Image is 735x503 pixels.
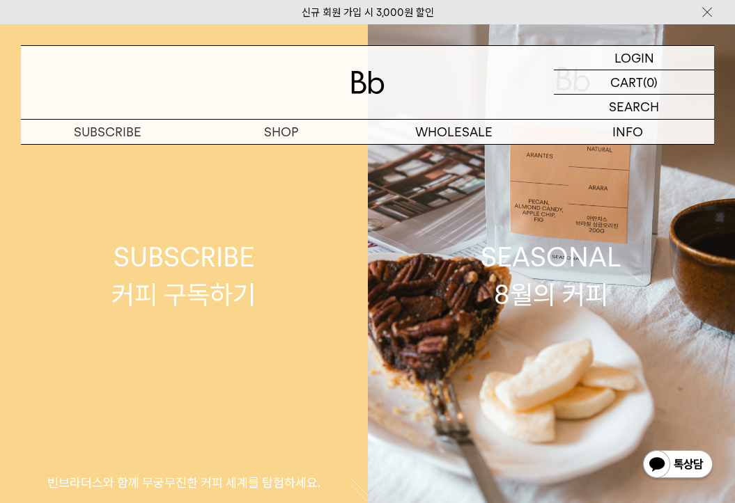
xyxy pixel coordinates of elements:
p: WHOLESALE [368,120,541,144]
img: 로고 [351,71,385,94]
a: CART (0) [554,70,714,95]
a: 신규 회원 가입 시 3,000원 할인 [302,6,434,19]
p: INFO [541,120,714,144]
a: SUBSCRIBE [21,120,194,144]
div: SUBSCRIBE 커피 구독하기 [111,239,256,312]
div: SEASONAL 8월의 커피 [481,239,621,312]
a: SHOP [194,120,368,144]
p: SEARCH [609,95,659,119]
p: LOGIN [614,46,654,70]
a: LOGIN [554,46,714,70]
img: 카카오톡 채널 1:1 채팅 버튼 [642,449,714,482]
p: CART [610,70,643,94]
p: (0) [643,70,658,94]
